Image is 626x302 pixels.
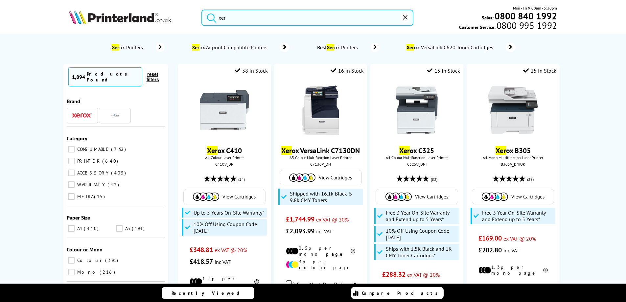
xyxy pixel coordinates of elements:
[68,181,75,188] input: WARRANTY 42
[283,174,358,182] a: View Cartridges
[68,170,75,176] input: ACCESSORY 405
[472,162,555,167] div: B305V_DNIUK
[132,225,146,231] span: 194
[427,67,460,74] div: 15 In Stock
[172,290,246,296] span: Recently Viewed
[68,257,75,264] input: Colour 391
[235,67,268,74] div: 38 In Stock
[316,216,349,223] span: ex VAT @ 20%
[67,214,90,221] span: Paper Size
[72,74,85,80] span: 1,894
[76,158,102,164] span: PRINTER
[67,246,103,253] span: Colour or Mono
[110,44,146,51] span: ox Printers
[470,155,556,160] span: A4 Mono Multifunction Laser Printer
[68,146,75,152] input: CONSUMABLE 792
[181,155,267,160] span: A4 Colour Laser Printer
[68,158,75,164] input: PRINTER 640
[331,67,364,74] div: 16 In Stock
[105,257,120,263] span: 391
[382,270,406,279] span: £288.32
[407,283,423,290] span: inc VAT
[316,43,380,52] a: BestXerox Printers
[475,193,550,201] a: View Cartridges
[67,135,87,142] span: Category
[183,162,266,167] div: C410V_DN
[290,190,361,203] span: Shipped with 16.1k Black & 9.8k CMY Toners
[68,269,75,275] input: Mono 216
[503,247,520,254] span: inc VAT
[94,194,106,199] span: 15
[297,281,356,288] span: Free Next Day Delivery*
[286,215,314,223] span: £1,744.99
[222,194,256,200] span: View Cartridges
[279,162,362,167] div: C7130V_DN
[76,225,83,231] span: A4
[76,182,107,188] span: WARRANTY
[76,146,110,152] span: CONSUMABLE
[190,245,213,254] span: £348.81
[459,22,557,30] span: Customer Service:
[319,174,352,181] span: View Cartridges
[392,85,441,135] img: xerox-c325-front-small.jpg
[238,173,245,186] span: (24)
[406,44,414,51] mark: Xer
[407,271,440,278] span: ex VAT @ 20%
[495,10,557,22] b: 0800 840 1992
[111,146,128,152] span: 792
[399,146,434,155] a: Xerox C325
[102,158,120,164] span: 640
[207,146,242,155] a: Xerox C410
[116,225,123,232] input: A3 194
[111,111,119,120] img: Navigator
[496,22,557,29] span: 0800 995 1992
[87,71,139,83] div: Products Found
[215,247,247,253] span: ex VAT @ 20%
[316,44,361,51] span: Best ox Printers
[286,245,355,257] li: 0.5p per mono page
[281,146,360,155] a: Xerox VersaLink C7130DN
[286,259,355,270] li: 4p per colour page
[470,281,556,299] div: modal_delivery
[488,85,538,135] img: Xerox-B305-Front-Small.jpg
[399,146,410,155] mark: Xer
[406,43,516,52] a: Xerox VersaLink C620 Toner Cartridges
[69,10,172,24] img: Printerland Logo
[327,44,334,51] mark: Xer
[375,162,458,167] div: C325V_DNI
[277,275,364,294] div: modal_delivery
[68,225,75,232] input: A4 440
[351,287,444,299] a: Compare Products
[191,43,290,52] a: Xerox Airprint Compatible Printers
[67,98,80,105] span: Brand
[124,225,131,231] span: A3
[415,194,448,200] span: View Cartridges
[496,146,506,155] mark: Xer
[111,170,128,176] span: 405
[406,44,496,51] span: ox VersaLink C620 Toner Cartridges
[190,276,259,288] li: 1.4p per mono page
[76,257,104,263] span: Colour
[200,85,249,135] img: Xerox-C410-Front-Main-Small.jpg
[84,225,100,231] span: 440
[112,44,119,51] mark: Xer
[162,287,254,299] a: Recently Viewed
[201,10,413,26] input: Search product or brand
[277,155,364,160] span: A3 Colour Multifunction Laser Printer
[482,193,508,201] img: Cartridges
[192,44,199,51] mark: Xer
[431,173,437,186] span: (83)
[76,269,99,275] span: Mono
[478,234,502,243] span: £169.00
[76,170,110,176] span: ACCESSORY
[482,209,554,222] span: Free 3 Year On-Site Warranty and Extend up to 5 Years*
[494,13,557,19] a: 0800 840 1992
[523,67,556,74] div: 15 In Stock
[316,228,332,235] span: inc VAT
[193,193,219,201] img: Cartridges
[100,269,117,275] span: 216
[296,85,345,135] img: Xerox-C7120-Front-Main-Small.jpg
[194,209,264,216] span: Up to 5 Years On-Site Warranty*
[289,174,315,182] img: Cartridges
[187,193,262,201] a: View Cartridges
